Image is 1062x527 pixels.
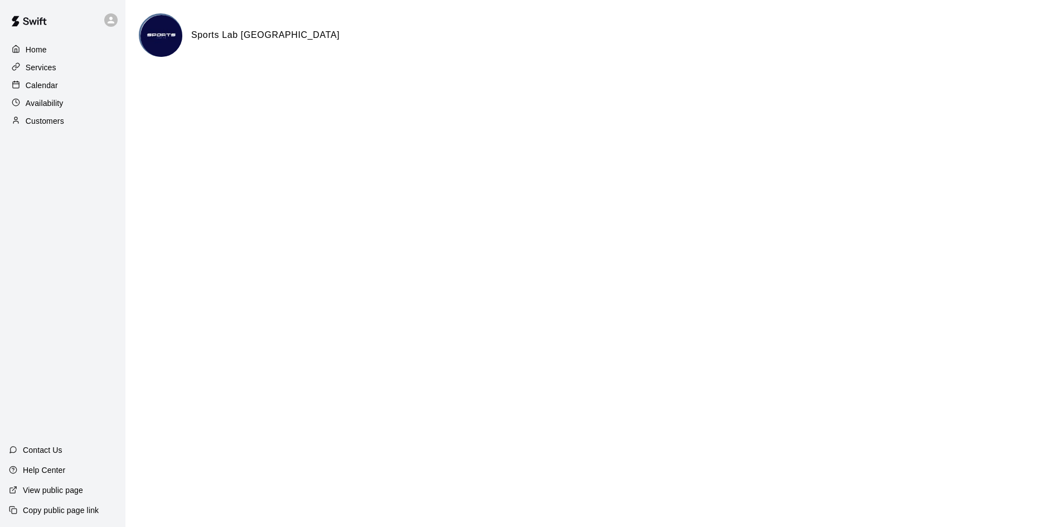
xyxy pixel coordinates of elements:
p: View public page [23,485,83,496]
a: Calendar [9,77,117,94]
p: Help Center [23,465,65,476]
p: Home [26,44,47,55]
p: Copy public page link [23,505,99,516]
p: Customers [26,115,64,127]
a: Home [9,41,117,58]
a: Availability [9,95,117,112]
p: Services [26,62,56,73]
a: Customers [9,113,117,129]
p: Availability [26,98,64,109]
p: Contact Us [23,444,62,456]
h6: Sports Lab [GEOGRAPHIC_DATA] [191,28,340,42]
p: Calendar [26,80,58,91]
a: Services [9,59,117,76]
img: Sports Lab TN logo [140,15,182,57]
